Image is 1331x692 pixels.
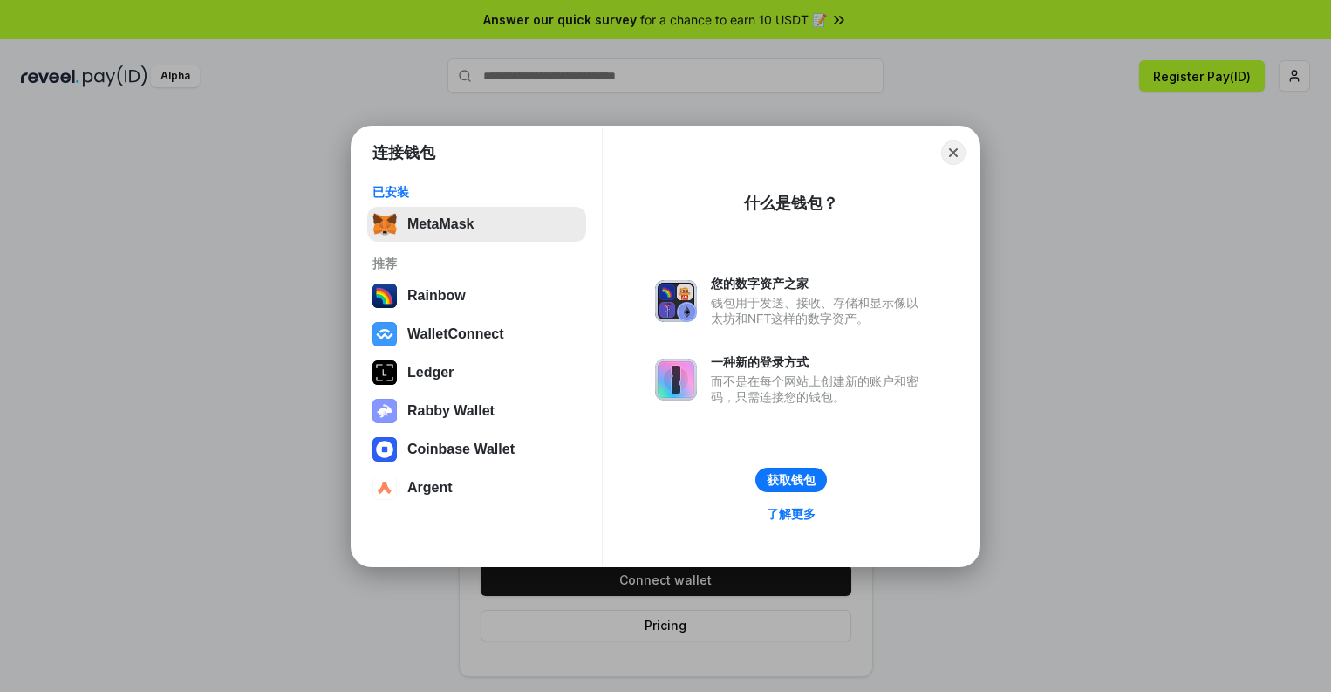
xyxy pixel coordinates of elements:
h1: 连接钱包 [372,142,435,163]
div: Coinbase Wallet [407,442,515,457]
button: Ledger [367,355,586,390]
a: 了解更多 [756,503,826,525]
div: 已安装 [372,184,581,200]
img: svg+xml,%3Csvg%20width%3D%2228%22%20height%3D%2228%22%20viewBox%3D%220%200%2028%2028%22%20fill%3D... [372,437,397,462]
div: Rabby Wallet [407,403,495,419]
div: Ledger [407,365,454,380]
div: 了解更多 [767,506,816,522]
img: svg+xml,%3Csvg%20width%3D%22120%22%20height%3D%22120%22%20viewBox%3D%220%200%20120%20120%22%20fil... [372,284,397,308]
button: Rabby Wallet [367,394,586,428]
div: 一种新的登录方式 [711,354,927,370]
button: Close [941,140,966,165]
div: 什么是钱包？ [744,193,838,214]
img: svg+xml,%3Csvg%20xmlns%3D%22http%3A%2F%2Fwww.w3.org%2F2000%2Fsvg%22%20fill%3D%22none%22%20viewBox... [372,399,397,423]
button: MetaMask [367,207,586,242]
button: 获取钱包 [755,468,827,492]
img: svg+xml,%3Csvg%20width%3D%2228%22%20height%3D%2228%22%20viewBox%3D%220%200%2028%2028%22%20fill%3D... [372,322,397,346]
div: 而不是在每个网站上创建新的账户和密码，只需连接您的钱包。 [711,373,927,405]
button: Rainbow [367,278,586,313]
div: 推荐 [372,256,581,271]
img: svg+xml,%3Csvg%20fill%3D%22none%22%20height%3D%2233%22%20viewBox%3D%220%200%2035%2033%22%20width%... [372,212,397,236]
img: svg+xml,%3Csvg%20xmlns%3D%22http%3A%2F%2Fwww.w3.org%2F2000%2Fsvg%22%20fill%3D%22none%22%20viewBox... [655,280,697,322]
div: Rainbow [407,288,466,304]
div: 您的数字资产之家 [711,276,927,291]
div: 获取钱包 [767,472,816,488]
div: MetaMask [407,216,474,232]
img: svg+xml,%3Csvg%20xmlns%3D%22http%3A%2F%2Fwww.w3.org%2F2000%2Fsvg%22%20fill%3D%22none%22%20viewBox... [655,359,697,401]
button: Argent [367,470,586,505]
button: WalletConnect [367,317,586,352]
div: Argent [407,480,453,496]
img: svg+xml,%3Csvg%20xmlns%3D%22http%3A%2F%2Fwww.w3.org%2F2000%2Fsvg%22%20width%3D%2228%22%20height%3... [372,360,397,385]
button: Coinbase Wallet [367,432,586,467]
div: 钱包用于发送、接收、存储和显示像以太坊和NFT这样的数字资产。 [711,295,927,326]
img: svg+xml,%3Csvg%20width%3D%2228%22%20height%3D%2228%22%20viewBox%3D%220%200%2028%2028%22%20fill%3D... [372,476,397,500]
div: WalletConnect [407,326,504,342]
